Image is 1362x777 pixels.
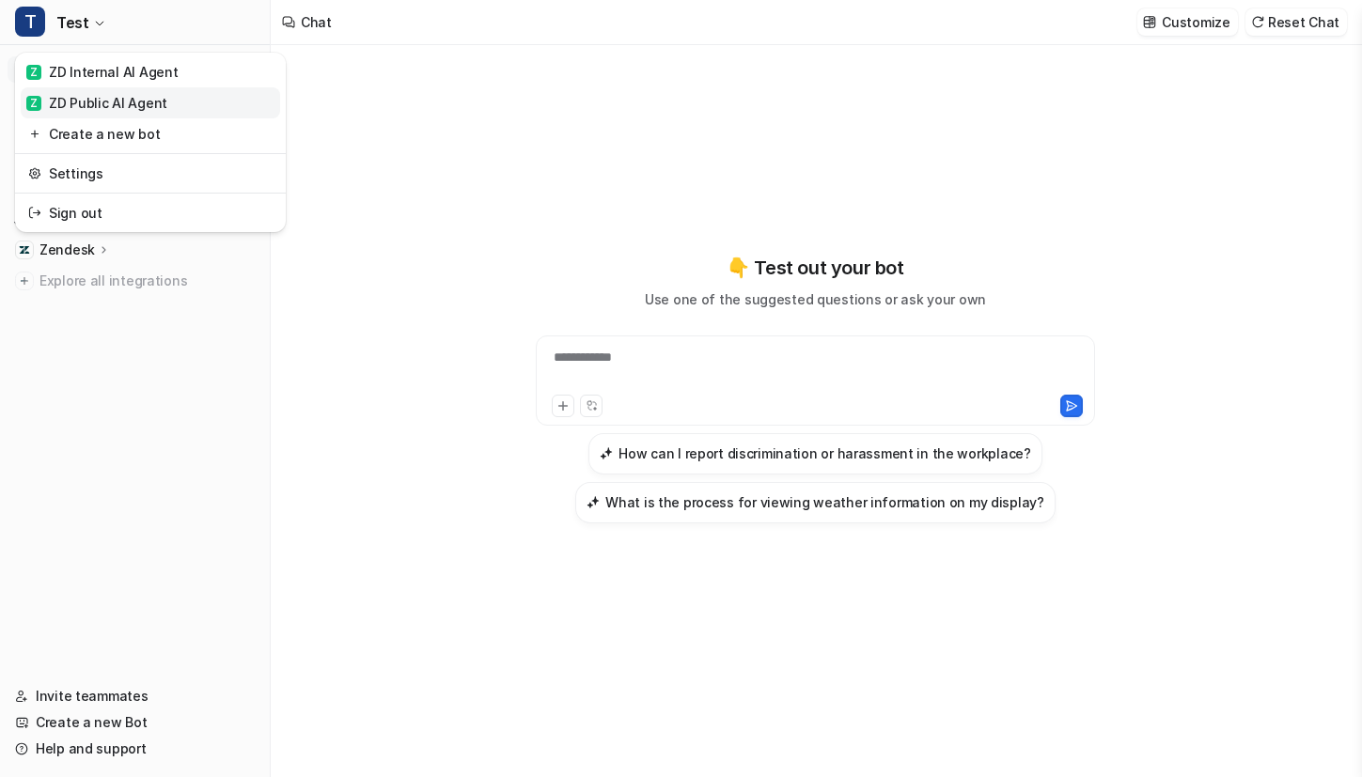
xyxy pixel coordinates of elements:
[21,197,280,228] a: Sign out
[21,118,280,149] a: Create a new bot
[28,163,41,183] img: reset
[56,9,88,36] span: Test
[15,53,286,232] div: TTest
[26,96,41,111] span: Z
[21,158,280,189] a: Settings
[26,93,167,113] div: ZD Public AI Agent
[28,124,41,144] img: reset
[15,7,45,37] span: T
[26,65,41,80] span: Z
[28,203,41,223] img: reset
[26,62,178,82] div: ZD Internal AI Agent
